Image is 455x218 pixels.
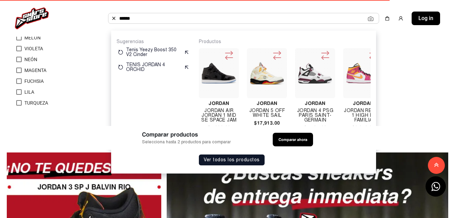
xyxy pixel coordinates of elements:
p: Tenis Yeezy Boost 350 V2 Cinder [126,48,181,57]
span: MELÓN [24,35,41,40]
img: Jordan Retro 1 High Mi Familia [346,63,380,84]
span: MAGENTA [24,68,46,73]
img: suggest.svg [184,50,189,55]
h4: Jordan Retro 1 High Mi Familia [343,108,383,123]
p: Productos [199,39,371,45]
h4: Jordan [295,101,335,106]
h4: Jordan [343,101,383,106]
span: Comparar productos [142,130,231,139]
h4: Jordan 5 Off White Sail [247,108,287,118]
h4: Jordan [247,101,287,106]
img: Jordan 5 Off White Sail [250,56,284,91]
img: Jordan Air Jordan 1 Mid Se Space Jam [202,63,236,84]
button: Ver todos los productos [199,155,265,165]
h4: $6,378.00 [343,125,383,130]
span: NEÓN [24,57,37,62]
span: LILA [24,89,34,95]
h4: Jordan Air Jordan 1 Mid Se Space Jam [199,108,239,123]
img: Buscar [111,16,117,21]
img: shopping [385,16,390,21]
span: Selecciona hasta 2 productos para comparar [142,139,231,145]
img: restart.svg [118,50,123,55]
h4: $4,220.00 [199,125,239,130]
img: suggest.svg [184,65,189,70]
h4: Jordan [199,101,239,106]
img: Jordan 4 Psg Paris Saint-germain [298,56,332,91]
span: TURQUEZA [24,100,48,106]
h4: Jordan 4 Psg Paris Saint-germain [295,108,335,123]
span: FUCHSIA [24,78,44,84]
img: Cámara [368,16,373,21]
span: VIOLETA [24,46,43,51]
img: restart.svg [118,65,123,70]
span: Log in [418,14,433,22]
h4: $17,913.00 [247,121,287,125]
h4: $7,434.00 [295,125,335,130]
img: user [398,16,404,21]
p: TENIS JORDAN 4 ORCHID [126,62,181,72]
button: Comparar ahora [273,133,313,146]
img: logo [15,7,49,29]
p: Sugerencias [117,39,191,45]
